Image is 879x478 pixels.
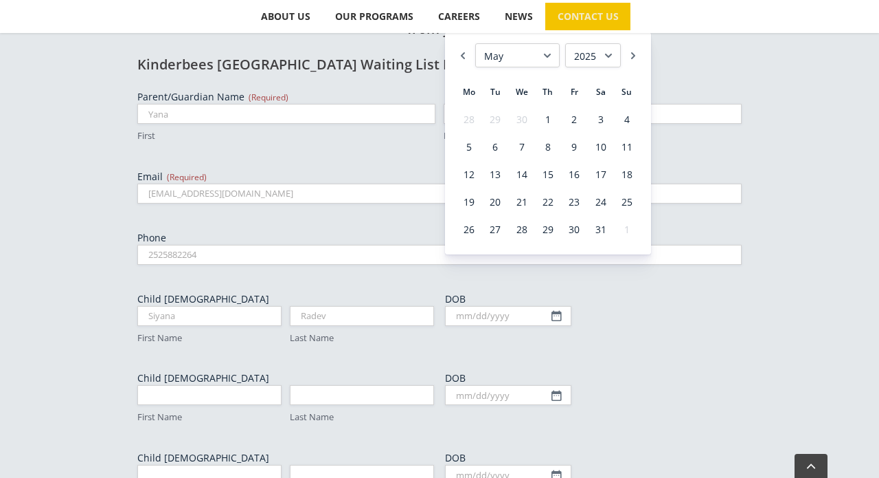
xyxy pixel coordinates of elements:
span: ABOUT US [261,12,310,21]
a: 7 [510,134,534,160]
label: First [137,129,435,142]
input: mm/dd/yyyy [445,306,571,326]
label: Phone [137,231,742,245]
a: 14 [510,162,534,188]
a: 5 [457,134,481,160]
a: 6 [483,134,507,160]
span: Tuesday [490,86,501,98]
a: 11 [615,134,639,160]
legend: Child [DEMOGRAPHIC_DATA] [137,371,269,385]
span: (Required) [167,171,207,183]
legend: Child [DEMOGRAPHIC_DATA] [137,292,269,306]
span: Friday [571,86,578,98]
label: DOB [445,292,742,306]
a: Next [626,43,640,67]
a: 16 [562,162,586,188]
label: Last Name [290,332,434,345]
span: Saturday [596,86,606,98]
a: 10 [588,134,613,160]
a: 19 [457,189,481,215]
span: Sunday [621,86,632,98]
span: CONTACT US [558,12,619,21]
a: 13 [483,162,507,188]
a: 31 [588,217,613,243]
span: OUR PROGRAMS [335,12,413,21]
a: 3 [588,107,613,133]
span: 1 [615,217,639,243]
h2: Kinderbees [GEOGRAPHIC_DATA] Waiting List Registration [137,54,742,75]
legend: Child [DEMOGRAPHIC_DATA] [137,451,269,465]
label: DOB [445,451,742,465]
a: CONTACT US [545,3,630,30]
a: 22 [536,189,560,215]
span: Thursday [543,86,553,98]
a: 1 [536,107,560,133]
a: 20 [483,189,507,215]
span: Monday [463,86,475,98]
a: 29 [536,217,560,243]
label: Email [137,170,742,184]
a: 26 [457,217,481,243]
a: 30 [562,217,586,243]
span: Wednesday [516,86,528,98]
legend: Parent/Guardian Name [137,90,288,104]
input: mm/dd/yyyy [445,385,571,405]
a: 12 [457,162,481,188]
a: 15 [536,162,560,188]
a: 21 [510,189,534,215]
a: OUR PROGRAMS [323,3,425,30]
label: DOB [445,371,742,385]
a: 27 [483,217,507,243]
label: First Name [137,411,282,424]
a: 24 [588,189,613,215]
a: 4 [615,107,639,133]
span: 29 [483,107,507,133]
a: 2 [562,107,586,133]
span: 28 [457,107,481,133]
a: Previous [456,43,470,67]
a: 17 [588,162,613,188]
span: 30 [510,107,534,133]
a: 25 [615,189,639,215]
span: (Required) [249,91,288,103]
a: 18 [615,162,639,188]
a: ABOUT US [249,3,322,30]
a: 23 [562,189,586,215]
a: 28 [510,217,534,243]
a: 8 [536,134,560,160]
label: Last [444,129,742,142]
span: NEWS [505,12,533,21]
span: CAREERS [438,12,480,21]
select: Select year [565,43,621,67]
select: Select month [475,43,560,67]
a: 9 [562,134,586,160]
a: CAREERS [426,3,492,30]
label: First Name [137,332,282,345]
label: Last Name [290,411,434,424]
a: NEWS [492,3,545,30]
